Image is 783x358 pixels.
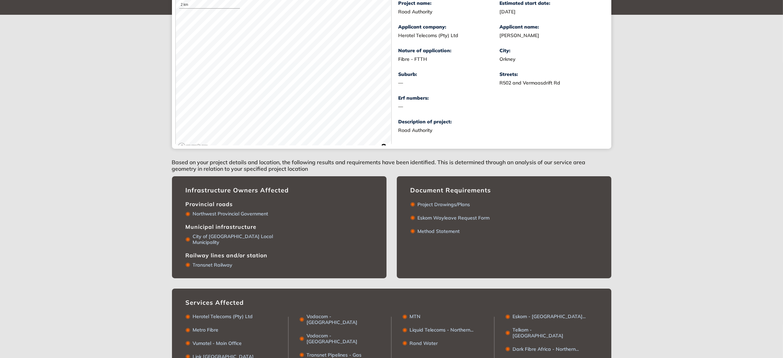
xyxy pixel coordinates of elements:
div: Method Statement [415,228,460,234]
div: Document Requirements [411,187,598,194]
div: MTN [407,314,421,320]
div: Provincial roads [186,198,373,208]
div: Dark Fibre Africa - Northern Region [510,346,579,352]
div: Services Affected [186,299,598,306]
div: Applicant name: [500,24,601,30]
div: — [399,104,500,110]
span: Eskom - [GEOGRAPHIC_DATA] [513,313,583,320]
span: ... [583,313,586,320]
div: City of [GEOGRAPHIC_DATA] Local Municipality [190,234,293,245]
div: Road Authority [399,9,500,15]
div: Municipal infrastructure [186,221,373,230]
div: City: [500,48,601,54]
span: Liquid Telecoms - Northern [410,327,471,333]
div: Transnet Railway [190,262,233,268]
div: Nature of application: [399,48,500,54]
div: Erf numbers: [399,95,500,101]
div: Applicant company: [399,24,500,30]
div: Herotel Telecoms (Pty) Ltd [399,33,500,38]
div: 2 km [179,1,240,9]
div: — [399,80,500,86]
div: Transnet Pipelines - Gas [304,352,362,358]
div: Rand Water [407,340,438,346]
div: Based on your project details and location, the following results and requirements have been iden... [172,149,611,176]
span: ... [471,327,474,333]
span: Dark Fibre Africa - Northern [513,346,576,352]
div: Infrastructure Owners Affected [186,187,373,194]
div: Eskom - North West Operating Unit [510,314,579,320]
div: Herotel Telecoms (Pty) Ltd [190,314,253,320]
span: Toggle attribution [382,143,386,150]
div: Suburb: [399,71,500,77]
div: [DATE] [500,9,601,15]
span: ... [576,346,579,352]
a: Mapbox logo [178,143,208,150]
div: Liquid Telecoms - Northern Region [407,327,474,333]
div: Project Drawings/Plans [415,202,470,208]
div: Metro Fibre [190,327,219,333]
div: Railway lines and/or station [186,249,373,259]
div: Streets: [500,71,601,77]
div: Project name: [399,0,500,6]
div: Eskom Wayleave Request Form [415,215,490,221]
div: Road Authority [399,127,570,133]
div: Vodacom - [GEOGRAPHIC_DATA] [304,333,373,345]
div: Orkney [500,56,601,62]
div: Estimated start date: [500,0,601,6]
div: R502 and Vermaasdrift Rd [500,80,601,86]
div: [PERSON_NAME] [500,33,601,38]
div: Description of project: [399,119,601,125]
div: Telkom - [GEOGRAPHIC_DATA] [510,327,579,339]
div: Fibre - FTTH [399,56,500,62]
div: Vumatel - Main Office [190,340,242,346]
div: Vodacom - [GEOGRAPHIC_DATA] [304,314,373,325]
div: Northwest Provincial Government [190,211,268,217]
